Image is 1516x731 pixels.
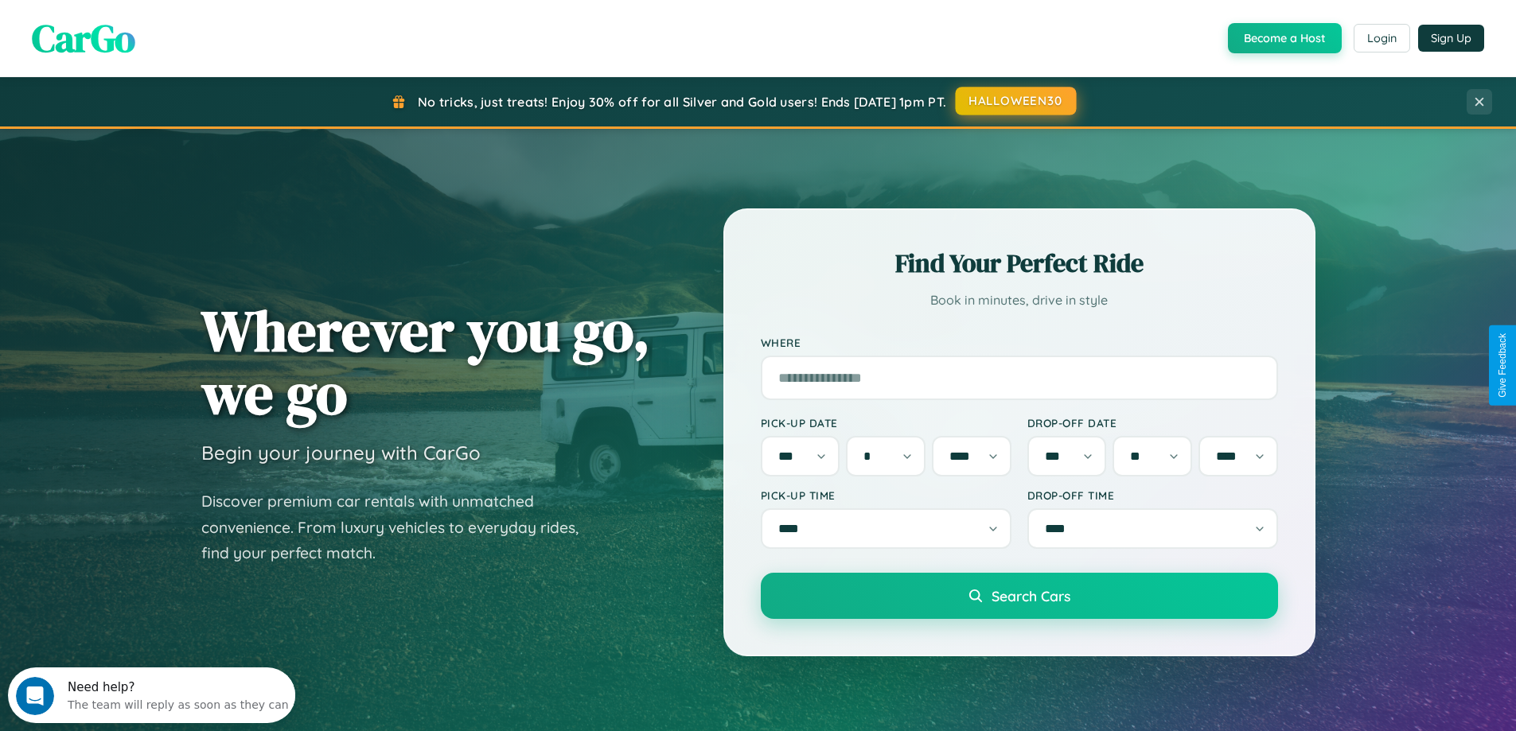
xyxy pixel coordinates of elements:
[761,488,1011,502] label: Pick-up Time
[8,667,295,723] iframe: Intercom live chat discovery launcher
[16,677,54,715] iframe: Intercom live chat
[201,299,650,425] h1: Wherever you go, we go
[201,488,599,566] p: Discover premium car rentals with unmatched convenience. From luxury vehicles to everyday rides, ...
[1354,24,1410,52] button: Login
[418,94,946,110] span: No tricks, just treats! Enjoy 30% off for all Silver and Gold users! Ends [DATE] 1pm PT.
[1497,333,1508,398] div: Give Feedback
[1228,23,1342,53] button: Become a Host
[201,441,481,465] h3: Begin your journey with CarGo
[761,246,1278,281] h2: Find Your Perfect Ride
[1418,25,1484,52] button: Sign Up
[6,6,296,50] div: Open Intercom Messenger
[1027,488,1278,502] label: Drop-off Time
[761,573,1278,619] button: Search Cars
[761,289,1278,312] p: Book in minutes, drive in style
[60,26,281,43] div: The team will reply as soon as they can
[1027,416,1278,430] label: Drop-off Date
[956,87,1077,115] button: HALLOWEEN30
[60,14,281,26] div: Need help?
[761,336,1278,349] label: Where
[32,12,135,64] span: CarGo
[761,416,1011,430] label: Pick-up Date
[992,587,1070,605] span: Search Cars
